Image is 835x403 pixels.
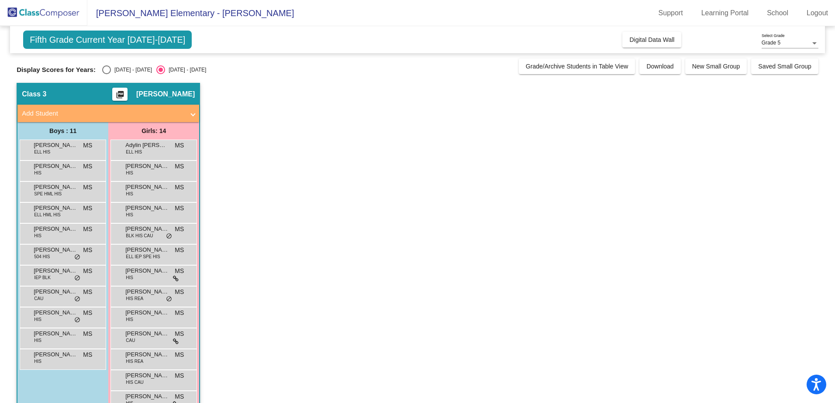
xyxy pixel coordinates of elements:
mat-radio-group: Select an option [102,65,206,74]
span: ELL HML HIS [34,212,60,218]
button: Print Students Details [112,88,128,101]
button: Saved Small Group [751,58,818,74]
span: MS [175,225,184,234]
span: MS [175,350,184,359]
span: MS [83,329,92,338]
button: Grade/Archive Students in Table View [519,58,635,74]
span: MS [175,183,184,192]
span: Grade 5 [762,40,780,46]
span: CAU [126,337,135,344]
span: do_not_disturb_alt [74,317,80,324]
span: HIS [126,274,133,281]
span: [PERSON_NAME] [125,204,169,212]
span: HIS [126,191,133,197]
span: do_not_disturb_alt [74,296,80,303]
span: Digital Data Wall [629,36,674,43]
span: [PERSON_NAME]'[PERSON_NAME] [125,183,169,191]
span: New Small Group [692,63,740,70]
span: HIS REA [126,295,143,302]
span: do_not_disturb_alt [166,296,172,303]
span: Download [646,63,673,70]
span: ELL HIS [126,149,142,155]
span: Fifth Grade Current Year [DATE]-[DATE] [23,31,192,49]
span: [PERSON_NAME] [125,287,169,296]
span: [PERSON_NAME] [125,392,169,401]
span: MS [175,141,184,150]
span: [PERSON_NAME] Elementary - [PERSON_NAME] [87,6,294,20]
span: [PERSON_NAME] [125,225,169,233]
mat-icon: picture_as_pdf [115,90,125,102]
span: [PERSON_NAME] [34,266,77,275]
span: ELL IEP SPE HIS [126,253,160,260]
span: MS [83,246,92,255]
span: do_not_disturb_alt [166,233,172,240]
span: [PERSON_NAME] [125,329,169,338]
span: [PERSON_NAME] [34,246,77,254]
span: Saved Small Group [758,63,811,70]
span: MS [175,392,184,401]
span: MS [175,266,184,276]
span: [PERSON_NAME] [125,246,169,254]
span: MS [83,162,92,171]
span: IEP BLK [34,274,51,281]
span: MS [83,204,92,213]
span: SPE HML HIS [34,191,62,197]
span: [PERSON_NAME] [125,162,169,171]
span: MS [175,204,184,213]
span: HIS [34,232,41,239]
span: [PERSON_NAME] [34,162,77,171]
span: [PERSON_NAME] [34,308,77,317]
span: BLK HIS CAU [126,232,153,239]
span: MS [83,225,92,234]
mat-expansion-panel-header: Add Student [17,105,199,122]
button: New Small Group [685,58,747,74]
span: MS [83,141,92,150]
span: [PERSON_NAME] [34,141,77,150]
span: HIS [126,316,133,323]
span: [PERSON_NAME] [125,350,169,359]
a: School [760,6,795,20]
span: ELL HIS [34,149,50,155]
span: MS [83,183,92,192]
span: MS [175,287,184,297]
span: [PERSON_NAME] [125,266,169,275]
span: [PERSON_NAME] [34,225,77,233]
span: HIS [126,212,133,218]
span: HIS [34,316,41,323]
span: do_not_disturb_alt [74,254,80,261]
span: HIS REA [126,358,143,365]
span: Grade/Archive Students in Table View [526,63,628,70]
span: MS [175,329,184,338]
button: Digital Data Wall [622,32,681,48]
span: MS [175,246,184,255]
div: [DATE] - [DATE] [111,66,152,74]
span: Class 3 [22,90,46,99]
div: Boys : 11 [17,122,108,140]
span: MS [83,350,92,359]
span: [PERSON_NAME] [34,350,77,359]
div: Girls: 14 [108,122,199,140]
span: Display Scores for Years: [17,66,96,74]
span: HIS [126,170,133,176]
mat-panel-title: Add Student [22,109,184,119]
span: do_not_disturb_alt [74,275,80,282]
span: MS [175,162,184,171]
span: [PERSON_NAME] [125,371,169,380]
a: Learning Portal [694,6,756,20]
span: 504 HIS [34,253,50,260]
span: HIS [34,358,41,365]
a: Logout [800,6,835,20]
span: HIS [34,337,41,344]
div: [DATE] - [DATE] [165,66,206,74]
span: MS [83,266,92,276]
span: [PERSON_NAME] [136,90,195,99]
span: [PERSON_NAME] [34,204,77,212]
span: Adylin [PERSON_NAME] [125,141,169,150]
button: Download [639,58,680,74]
a: Support [652,6,690,20]
span: [PERSON_NAME] [34,287,77,296]
span: MS [175,371,184,380]
span: MS [175,308,184,318]
span: [PERSON_NAME] [125,308,169,317]
span: HIS [34,170,41,176]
